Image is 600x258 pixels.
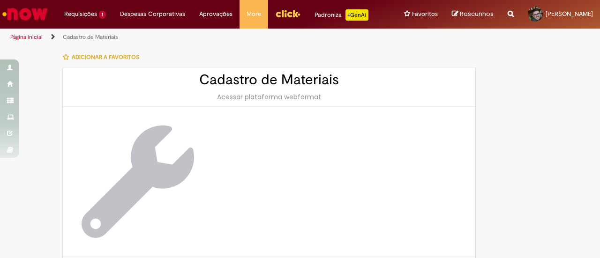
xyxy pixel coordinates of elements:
img: Cadastro de Materiais [82,125,194,238]
p: +GenAi [345,9,368,21]
img: click_logo_yellow_360x200.png [275,7,300,21]
a: Cadastro de Materiais [63,33,118,41]
div: Padroniza [315,9,368,21]
img: ServiceNow [1,5,49,23]
a: Rascunhos [452,10,494,19]
span: Aprovações [199,9,232,19]
h2: Cadastro de Materiais [72,72,466,88]
span: Requisições [64,9,97,19]
div: Acessar plataforma webformat [72,92,466,102]
span: More [247,9,261,19]
span: Despesas Corporativas [120,9,185,19]
span: 1 [99,11,106,19]
span: Favoritos [412,9,438,19]
span: Rascunhos [460,9,494,18]
a: Página inicial [10,33,43,41]
span: [PERSON_NAME] [546,10,593,18]
span: Adicionar a Favoritos [72,53,139,61]
ul: Trilhas de página [7,29,393,46]
button: Adicionar a Favoritos [62,47,144,67]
